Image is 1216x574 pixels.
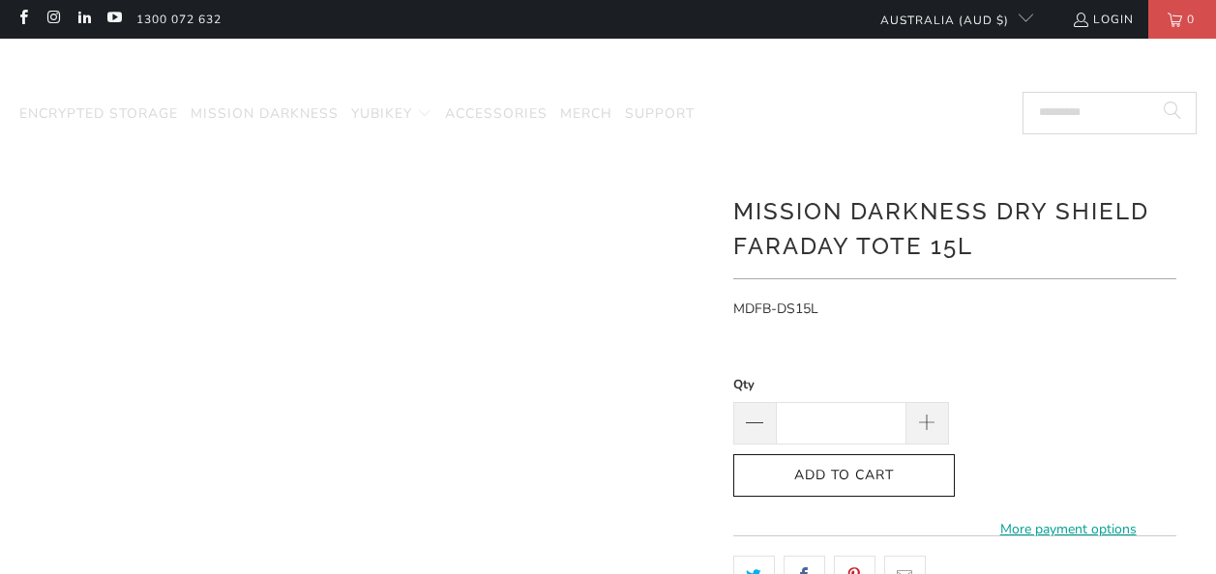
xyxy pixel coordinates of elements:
[136,9,222,30] a: 1300 072 632
[19,92,695,137] nav: Translation missing: en.navigation.header.main_nav
[560,104,612,123] span: Merch
[445,92,548,137] a: Accessories
[191,104,339,123] span: Mission Darkness
[1023,92,1197,134] input: Search...
[733,454,955,498] button: Add to Cart
[733,300,818,318] span: MDFB-DS15L
[351,92,432,137] summary: YubiKey
[754,468,934,484] span: Add to Cart
[625,92,695,137] a: Support
[105,12,122,27] a: Trust Panda Australia on YouTube
[1072,9,1134,30] a: Login
[733,374,949,395] label: Qty
[733,190,1176,264] h1: Mission Darkness Dry Shield Faraday Tote 15L
[560,92,612,137] a: Merch
[509,48,707,88] img: Trust Panda Australia
[1148,92,1197,134] button: Search
[75,12,92,27] a: Trust Panda Australia on LinkedIn
[625,104,695,123] span: Support
[19,92,178,137] a: Encrypted Storage
[961,519,1176,540] a: More payment options
[351,104,412,123] span: YubiKey
[44,12,61,27] a: Trust Panda Australia on Instagram
[19,104,178,123] span: Encrypted Storage
[191,92,339,137] a: Mission Darkness
[445,104,548,123] span: Accessories
[15,12,31,27] a: Trust Panda Australia on Facebook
